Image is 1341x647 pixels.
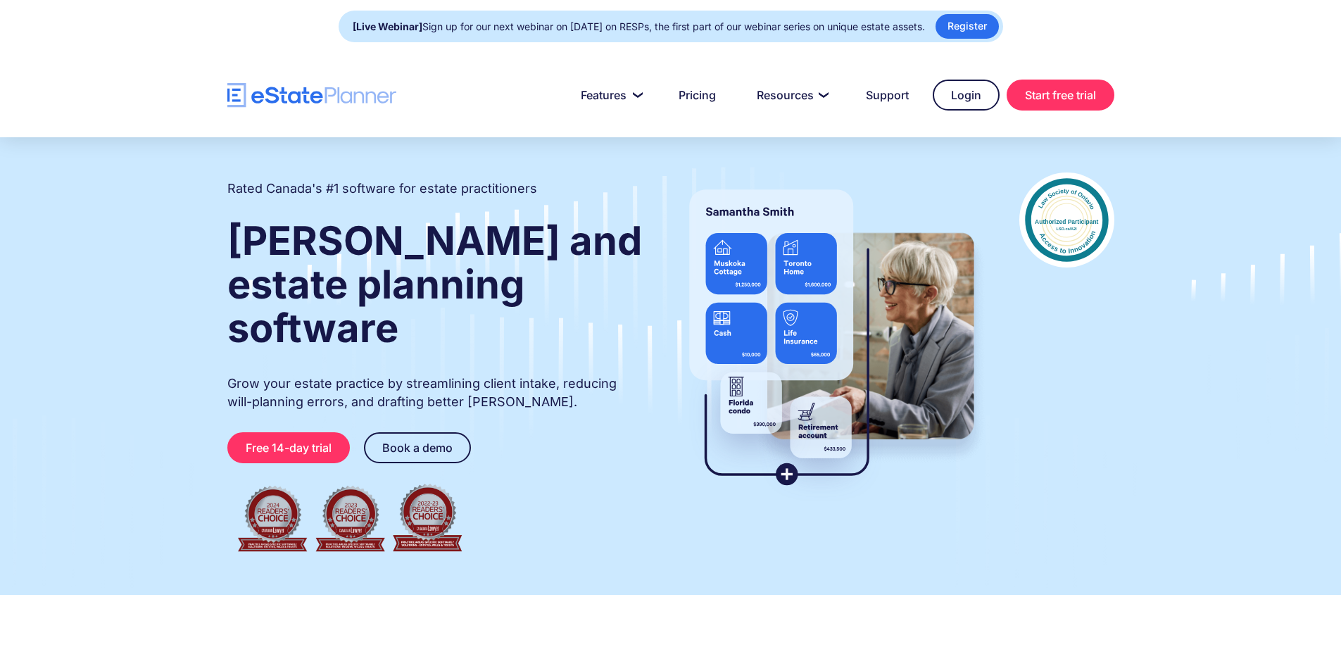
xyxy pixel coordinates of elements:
[740,81,842,109] a: Resources
[227,180,537,198] h2: Rated Canada's #1 software for estate practitioners
[227,432,350,463] a: Free 14-day trial
[662,81,733,109] a: Pricing
[672,172,991,503] img: estate planner showing wills to their clients, using eState Planner, a leading estate planning so...
[849,81,926,109] a: Support
[564,81,655,109] a: Features
[227,375,644,411] p: Grow your estate practice by streamlining client intake, reducing will-planning errors, and draft...
[227,83,396,108] a: home
[933,80,1000,111] a: Login
[364,432,471,463] a: Book a demo
[353,17,925,37] div: Sign up for our next webinar on [DATE] on RESPs, the first part of our webinar series on unique e...
[936,14,999,39] a: Register
[227,217,642,352] strong: [PERSON_NAME] and estate planning software
[1007,80,1114,111] a: Start free trial
[353,20,422,32] strong: [Live Webinar]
